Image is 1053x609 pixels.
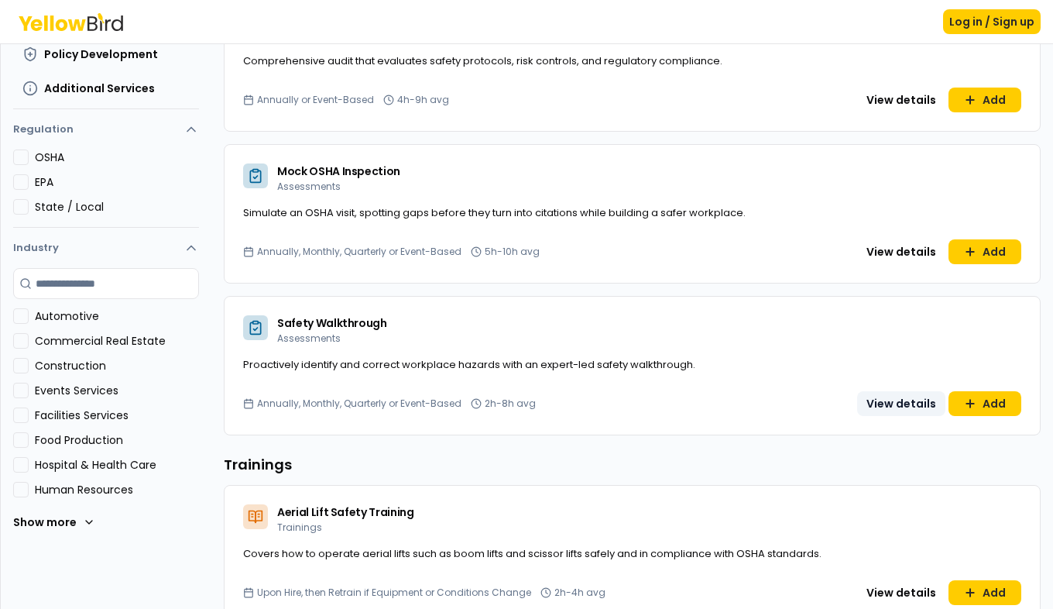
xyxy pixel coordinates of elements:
button: View details [857,391,945,416]
button: Policy Development [13,40,199,68]
button: Add [948,391,1021,416]
label: State / Local [35,199,199,215]
div: Industry [13,268,199,550]
span: Policy Development [44,46,158,62]
button: View details [857,239,945,264]
label: Hospital & Health Care [35,457,199,473]
label: Commercial Real Estate [35,333,199,349]
label: Facilities Services [35,408,199,423]
span: Annually, Monthly, Quarterly or Event-Based [257,397,461,410]
span: Annually, Monthly, Quarterly or Event-Based [257,246,461,258]
button: Log in / Sign up [943,9,1041,34]
span: Safety Walkthrough [277,315,387,331]
button: Regulation [13,115,199,150]
span: Trainings [277,521,322,534]
span: Additional Services [44,81,155,96]
button: Add [948,239,1021,264]
span: Upon Hire, then Retrain if Equipment or Conditions Change [257,587,531,599]
label: Human Resources [35,482,199,497]
span: Covers how to operate aerial lifts such as boom lifts and scissor lifts safely and in compliance ... [243,546,821,561]
label: OSHA [35,150,199,165]
span: Mock OSHA Inspection [277,163,400,179]
span: Assessments [277,180,341,193]
button: View details [857,580,945,605]
label: Construction [35,358,199,373]
span: Aerial Lift Safety Training [277,504,414,520]
span: Annually or Event-Based [257,94,374,106]
span: Assessments [277,332,341,345]
button: Add [948,88,1021,112]
button: Industry [13,228,199,268]
button: Additional Services [13,74,199,102]
label: EPA [35,174,199,190]
span: 2h-4h avg [554,587,605,599]
span: 4h-9h avg [397,94,449,106]
button: View details [857,88,945,112]
label: Food Production [35,432,199,448]
span: 2h-8h avg [485,397,536,410]
button: Add [948,580,1021,605]
button: Show more [13,507,95,538]
span: Comprehensive audit that evaluates safety protocols, risk controls, and regulatory compliance. [243,53,722,68]
span: 5h-10h avg [485,246,540,258]
label: Events Services [35,383,199,398]
h3: Trainings [224,454,1041,476]
span: Proactively identify and correct workplace hazards with an expert-led safety walkthrough. [243,357,695,372]
div: Regulation [13,150,199,227]
span: Simulate an OSHA visit, spotting gaps before they turn into citations while building a safer work... [243,205,746,220]
label: Automotive [35,308,199,324]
